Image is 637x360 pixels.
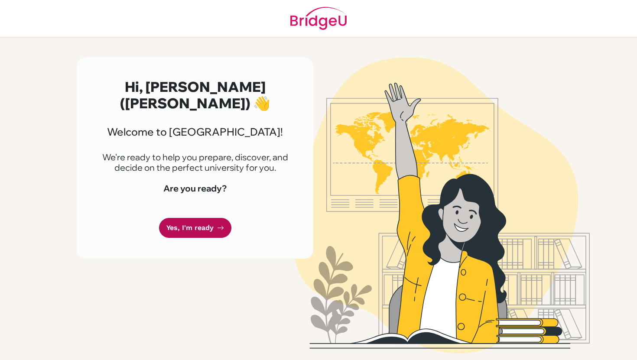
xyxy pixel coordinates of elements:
a: Yes, I'm ready [159,218,231,238]
h4: Are you ready? [97,183,292,194]
h3: Welcome to [GEOGRAPHIC_DATA]! [97,126,292,138]
h2: Hi, [PERSON_NAME] ([PERSON_NAME]) 👋 [97,78,292,112]
p: We're ready to help you prepare, discover, and decide on the perfect university for you. [97,152,292,173]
